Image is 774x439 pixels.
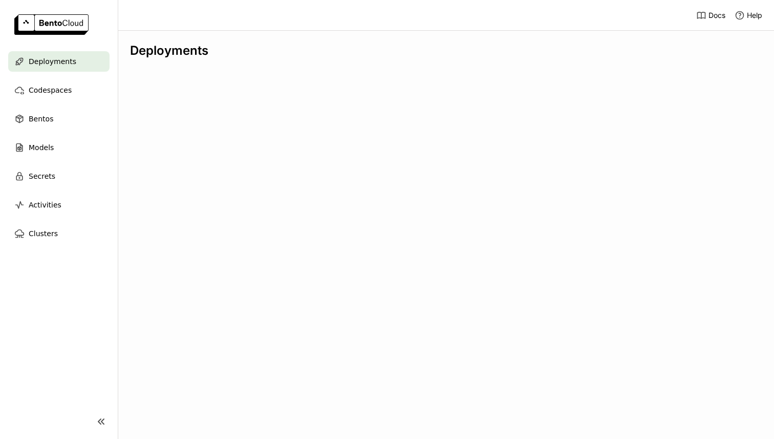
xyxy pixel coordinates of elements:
[29,199,61,211] span: Activities
[8,137,110,158] a: Models
[696,10,725,20] a: Docs
[747,11,762,20] span: Help
[8,166,110,186] a: Secrets
[8,109,110,129] a: Bentos
[29,55,76,68] span: Deployments
[29,113,53,125] span: Bentos
[29,170,55,182] span: Secrets
[14,14,89,35] img: logo
[8,195,110,215] a: Activities
[29,84,72,96] span: Codespaces
[708,11,725,20] span: Docs
[29,141,54,154] span: Models
[130,43,762,58] div: Deployments
[8,223,110,244] a: Clusters
[29,227,58,240] span: Clusters
[735,10,762,20] div: Help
